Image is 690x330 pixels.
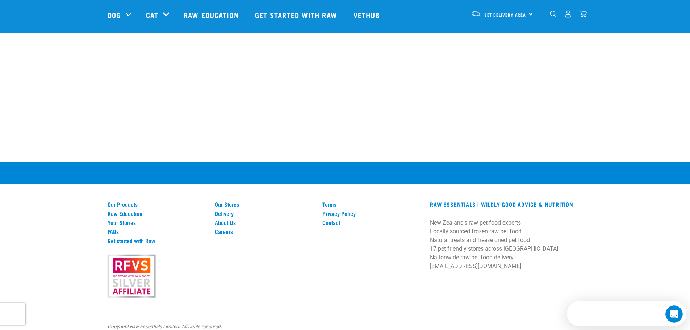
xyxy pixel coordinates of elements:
div: Open Intercom Messenger [3,3,125,23]
a: Our Products [108,201,206,208]
a: Vethub [346,0,389,29]
a: Get started with Raw [248,0,346,29]
a: Our Stores [215,201,314,208]
img: home-icon-1@2x.png [550,11,557,17]
a: Get started with Raw [108,237,206,244]
a: Cat [146,9,158,20]
iframe: Intercom live chat discovery launcher [567,301,686,326]
div: Need help? [8,6,104,12]
iframe: Intercom live chat [665,305,683,323]
img: rfvs.png [104,254,159,299]
a: Terms [322,201,421,208]
a: Contact [322,219,421,226]
img: van-moving.png [471,11,481,17]
img: home-icon@2x.png [579,10,587,18]
a: Raw Education [176,0,247,29]
img: user.png [564,10,572,18]
em: Copyright Raw Essentials Limited. All rights reserved. [108,323,222,329]
p: New Zealand's raw pet food experts Locally sourced frozen raw pet food Natural treats and freeze ... [430,218,582,271]
h3: RAW ESSENTIALS | Wildly Good Advice & Nutrition [430,201,582,208]
a: Raw Education [108,210,206,217]
a: Delivery [215,210,314,217]
a: Dog [108,9,121,20]
a: Your Stories [108,219,206,226]
div: The team typically replies in under 4h [8,12,104,20]
a: Privacy Policy [322,210,421,217]
span: Set Delivery Area [484,13,526,16]
a: Careers [215,228,314,235]
a: FAQs [108,228,206,235]
a: About Us [215,219,314,226]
